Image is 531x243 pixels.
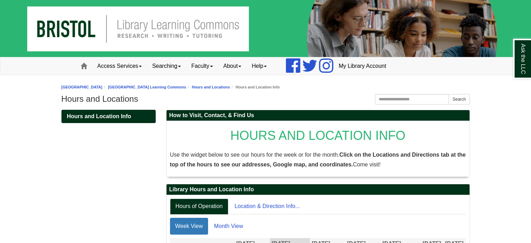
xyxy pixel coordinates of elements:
[230,128,405,143] span: HOURS AND LOCATION INFO
[246,57,272,75] a: Help
[167,110,470,121] h2: How to Visit, Contact, & Find Us
[186,57,218,75] a: Faculty
[170,152,466,167] span: Use the widget below to see our hours for the week or for the month. Come visit!
[108,85,186,89] a: [GEOGRAPHIC_DATA] Learning Commons
[449,94,470,105] button: Search
[92,57,147,75] a: Access Services
[333,57,391,75] a: My Library Account
[61,110,156,123] a: Hours and Location Info
[167,184,470,195] h2: Library Hours and Location Info
[218,57,247,75] a: About
[230,84,280,91] li: Hours and Location Info
[61,110,156,123] div: Guide Pages
[229,199,306,214] a: Location & Direction Info...
[61,94,470,104] h1: Hours and Locations
[192,85,230,89] a: Hours and Locations
[61,84,470,91] nav: breadcrumb
[61,85,103,89] a: [GEOGRAPHIC_DATA]
[67,113,131,119] span: Hours and Location Info
[170,152,466,167] strong: Click on the Locations and Directions tab at the top of the hours to see our addresses, Google ma...
[170,199,228,214] a: Hours of Operation
[209,218,248,235] a: Month View
[147,57,186,75] a: Searching
[170,218,208,235] a: Week View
